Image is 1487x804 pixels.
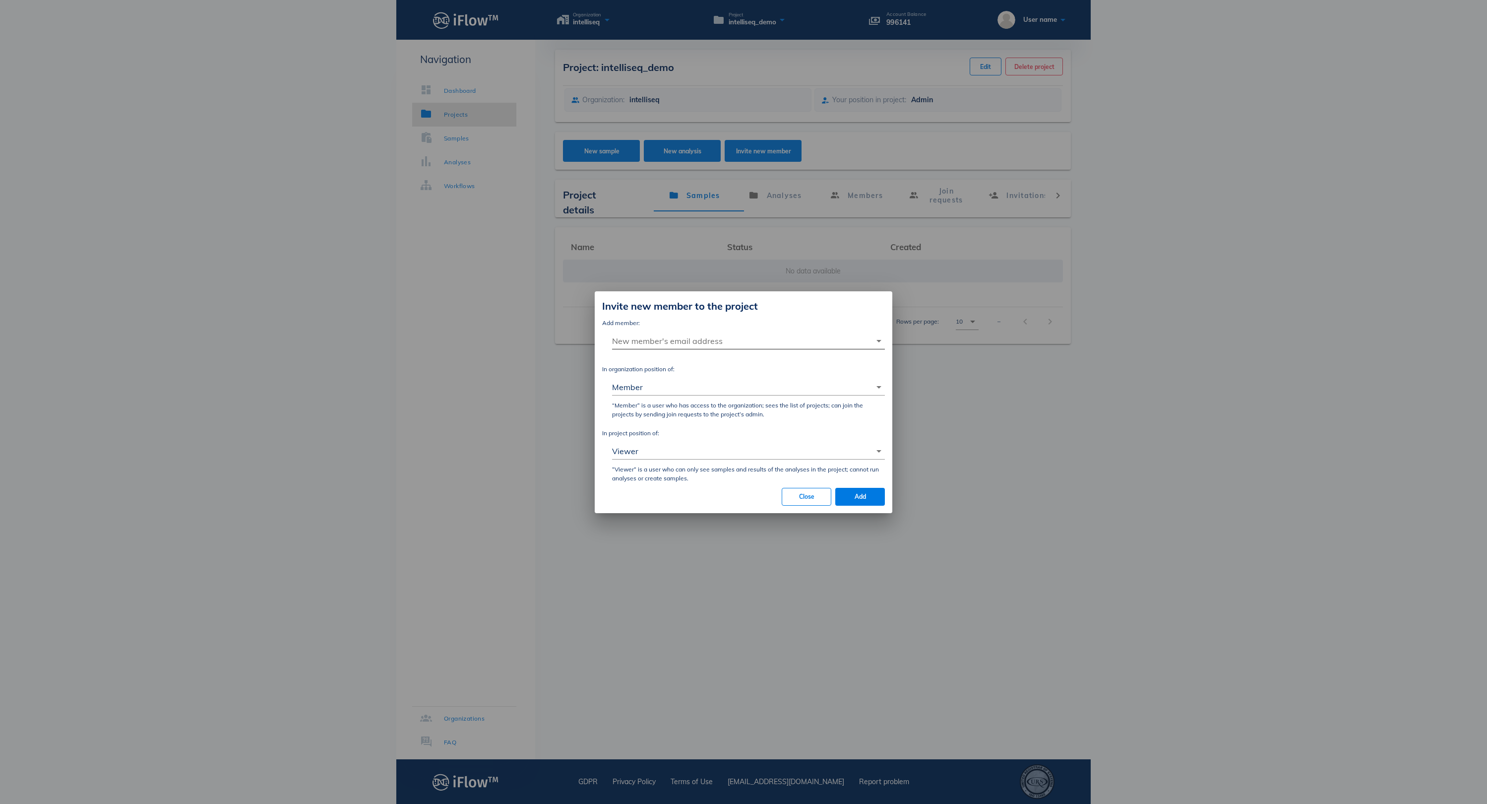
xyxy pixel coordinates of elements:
[612,465,885,483] div: ”Viewer” is a user who can only see samples and results of the analyses in the project; cannot ru...
[602,429,885,438] div: In project position of:
[612,379,885,395] div: Member
[782,488,831,506] button: Close
[612,401,885,419] div: “Member” is a user who has access to the organization; sees the list of projects; can join the pr...
[790,493,823,500] span: Close
[612,383,643,392] div: Member
[835,488,885,506] button: Add
[873,335,885,347] i: arrow_drop_down
[873,381,885,393] i: arrow_drop_down
[602,365,885,374] div: In organization position of:
[873,445,885,457] i: arrow_drop_down
[612,447,638,456] div: Viewer
[602,300,758,312] span: Invite new member to the project
[602,319,885,328] div: Add member:
[612,443,885,459] div: Viewer
[843,493,877,500] span: Add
